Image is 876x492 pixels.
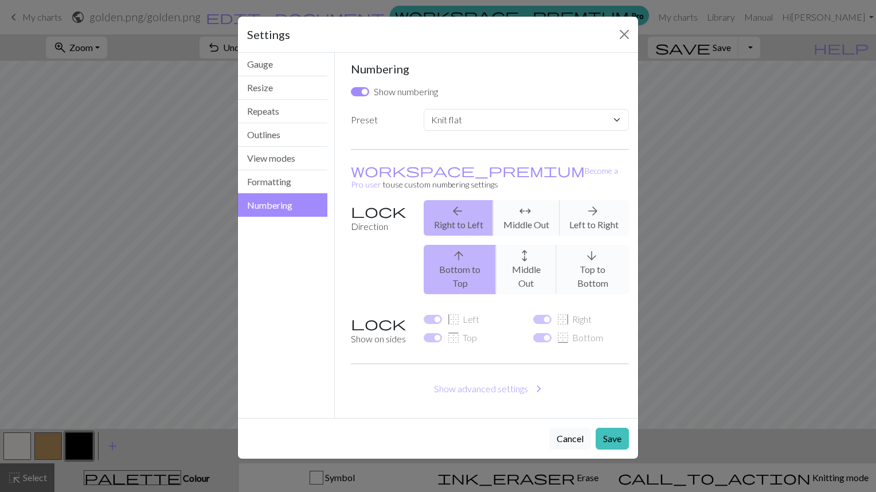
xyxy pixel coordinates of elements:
[596,428,629,450] button: Save
[344,200,417,303] label: Direction
[351,162,585,178] span: workspace_premium
[351,166,618,189] a: Become a Pro user
[556,313,592,326] label: Right
[351,378,629,400] button: Show advanced settings
[374,85,438,99] label: Show numbering
[344,109,417,135] label: Preset
[238,170,327,194] button: Formatting
[351,62,629,76] h5: Numbering
[447,331,477,345] label: Top
[447,313,479,326] label: Left
[549,428,591,450] button: Cancel
[238,76,327,100] button: Resize
[556,311,570,327] span: border_right
[238,123,327,147] button: Outlines
[556,330,570,346] span: border_bottom
[238,100,327,123] button: Repeats
[238,147,327,170] button: View modes
[532,381,546,397] span: chevron_right
[247,26,290,43] h5: Settings
[238,193,327,217] button: Numbering
[351,166,618,189] small: to use custom numbering settings
[447,311,460,327] span: border_left
[447,330,460,346] span: border_top
[615,25,633,44] button: Close
[344,313,417,350] label: Show on sides
[556,331,603,345] label: Bottom
[238,53,327,76] button: Gauge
